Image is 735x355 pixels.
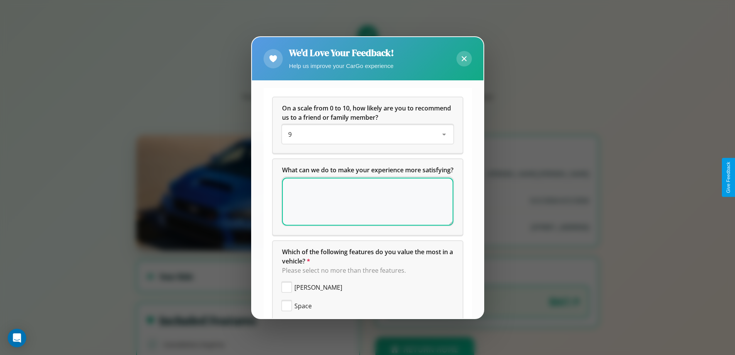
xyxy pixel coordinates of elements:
h2: We'd Love Your Feedback! [289,46,394,59]
div: On a scale from 0 to 10, how likely are you to recommend us to a friend or family member? [273,97,463,153]
span: On a scale from 0 to 10, how likely are you to recommend us to a friend or family member? [282,104,453,122]
h5: On a scale from 0 to 10, how likely are you to recommend us to a friend or family member? [282,104,453,122]
span: 9 [288,130,292,139]
span: Space [294,301,312,311]
div: On a scale from 0 to 10, how likely are you to recommend us to a friend or family member? [282,125,453,144]
p: Help us improve your CarGo experience [289,61,394,71]
div: Open Intercom Messenger [8,329,26,347]
span: Please select no more than three features. [282,266,406,275]
span: Which of the following features do you value the most in a vehicle? [282,248,455,265]
div: Give Feedback [726,162,731,193]
span: What can we do to make your experience more satisfying? [282,166,453,174]
span: [PERSON_NAME] [294,283,342,292]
